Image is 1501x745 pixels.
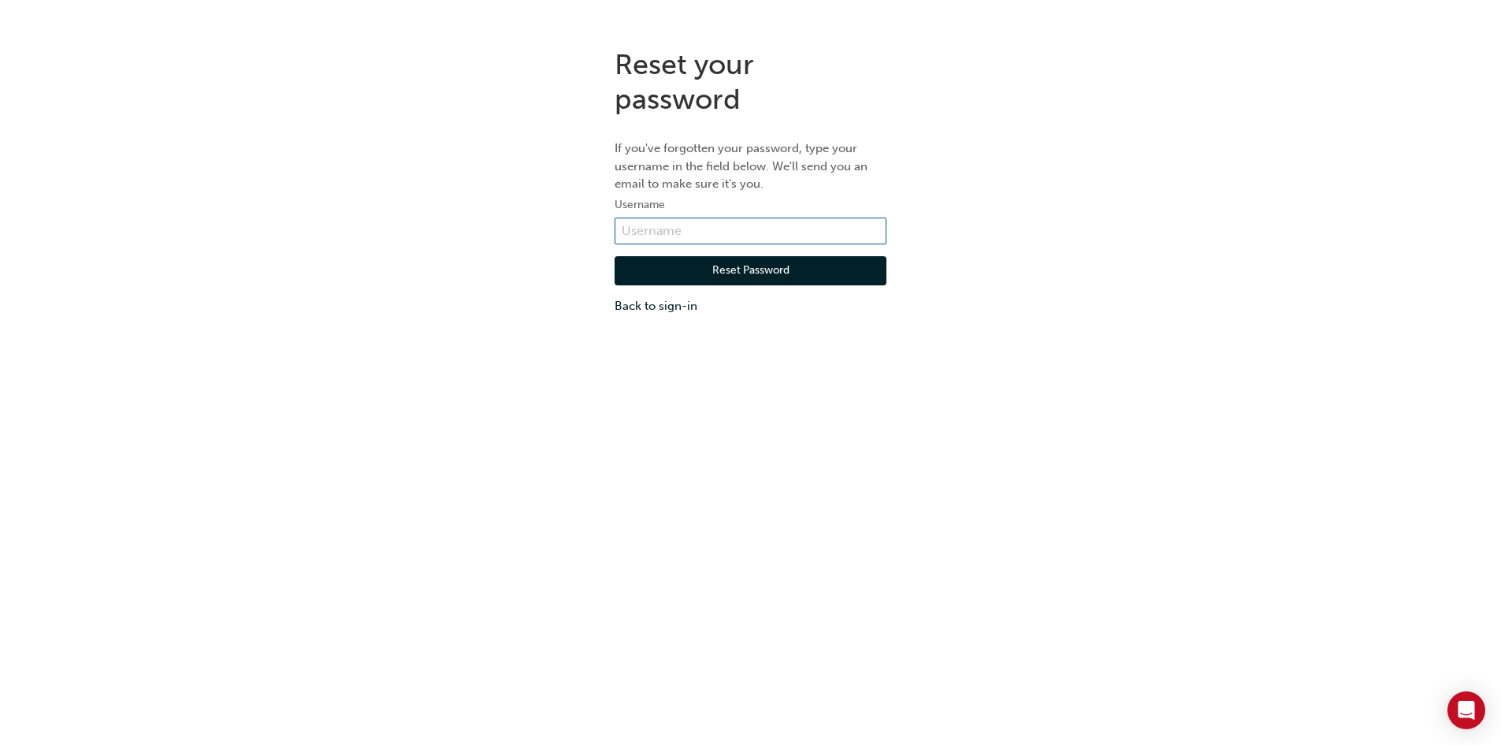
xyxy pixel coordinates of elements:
[615,140,886,193] p: If you've forgotten your password, type your username in the field below. We'll send you an email...
[615,218,886,244] input: Username
[615,47,886,116] h1: Reset your password
[1447,691,1485,729] div: Open Intercom Messenger
[615,196,886,214] label: Username
[615,297,886,315] a: Back to sign-in
[615,256,886,286] button: Reset Password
